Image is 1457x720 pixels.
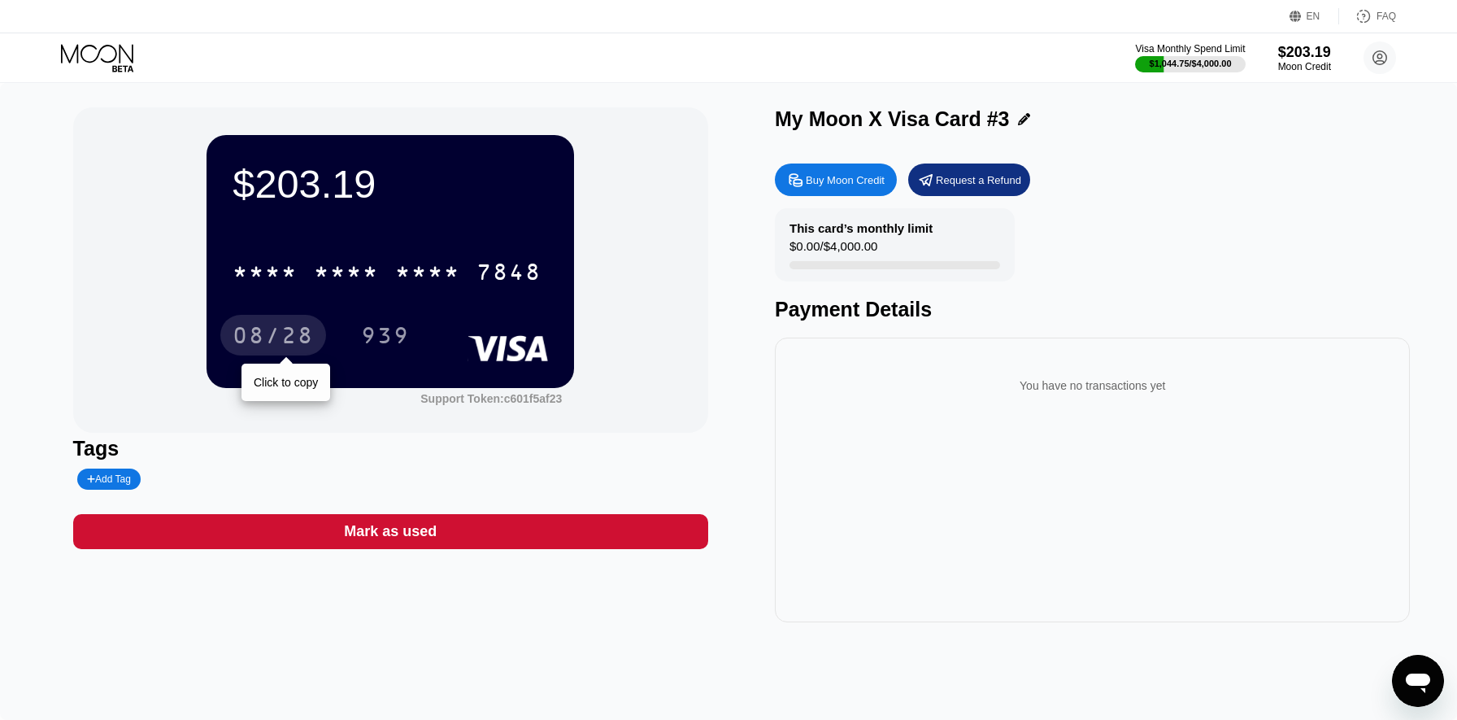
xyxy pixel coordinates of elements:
[1278,44,1331,72] div: $203.19Moon Credit
[254,376,318,389] div: Click to copy
[1278,61,1331,72] div: Moon Credit
[476,261,541,287] div: 7848
[1150,59,1232,68] div: $1,044.75 / $4,000.00
[789,239,877,261] div: $0.00 / $4,000.00
[789,221,933,235] div: This card’s monthly limit
[420,392,562,405] div: Support Token:c601f5af23
[936,173,1021,187] div: Request a Refund
[908,164,1030,196] div: Request a Refund
[1307,11,1320,22] div: EN
[775,298,1410,321] div: Payment Details
[1377,11,1396,22] div: FAQ
[349,315,422,356] div: 939
[788,363,1397,408] div: You have no transactions yet
[1278,44,1331,61] div: $203.19
[1135,43,1245,72] div: Visa Monthly Spend Limit$1,044.75/$4,000.00
[87,473,131,485] div: Add Tag
[1290,8,1339,24] div: EN
[73,514,708,549] div: Mark as used
[1135,43,1245,55] div: Visa Monthly Spend Limit
[220,315,326,356] div: 08/28
[73,437,708,460] div: Tags
[77,469,141,490] div: Add Tag
[420,392,562,405] div: Support Token: c601f5af23
[344,522,437,541] div: Mark as used
[1392,655,1444,707] iframe: Mesajlaşma penceresini başlatma düğmesi, görüşme devam ediyor
[1339,8,1396,24] div: FAQ
[233,161,548,207] div: $203.19
[361,325,410,351] div: 939
[233,325,314,351] div: 08/28
[806,173,885,187] div: Buy Moon Credit
[775,107,1010,131] div: My Moon X Visa Card #3
[775,164,897,196] div: Buy Moon Credit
